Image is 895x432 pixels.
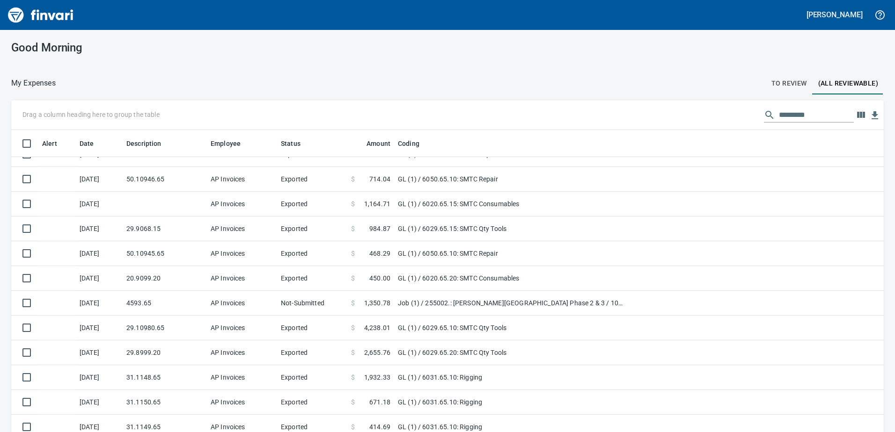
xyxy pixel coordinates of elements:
h5: [PERSON_NAME] [807,10,863,20]
span: $ [351,274,355,283]
td: AP Invoices [207,216,277,241]
td: Exported [277,390,347,415]
span: $ [351,174,355,184]
td: 29.8999.20 [123,340,207,365]
td: 20.9099.20 [123,266,207,291]
td: [DATE] [76,291,123,316]
span: 4,238.01 [364,323,390,332]
span: 1,932.33 [364,373,390,382]
span: Status [281,138,313,149]
span: 414.69 [369,422,390,432]
span: Coding [398,138,419,149]
td: Job (1) / 255002.: [PERSON_NAME][GEOGRAPHIC_DATA] Phase 2 & 3 / 1003. .: General Requirements / 5... [394,291,628,316]
td: 4593.65 [123,291,207,316]
span: Employee [211,138,241,149]
td: [DATE] [76,390,123,415]
td: Exported [277,241,347,266]
td: GL (1) / 6050.65.10: SMTC Repair [394,241,628,266]
td: GL (1) / 6029.65.10: SMTC Qty Tools [394,316,628,340]
td: Exported [277,316,347,340]
td: AP Invoices [207,340,277,365]
p: Drag a column heading here to group the table [22,110,160,119]
button: Download Table [868,108,882,122]
td: GL (1) / 6020.65.20: SMTC Consumables [394,266,628,291]
img: Finvari [6,4,76,26]
span: $ [351,397,355,407]
td: AP Invoices [207,241,277,266]
td: GL (1) / 6029.65.20: SMTC Qty Tools [394,340,628,365]
span: Description [126,138,161,149]
button: Choose columns to display [854,108,868,122]
span: Alert [42,138,69,149]
span: 450.00 [369,274,390,283]
td: Exported [277,340,347,365]
span: Amount [367,138,390,149]
td: [DATE] [76,241,123,266]
span: 714.04 [369,174,390,184]
td: GL (1) / 6050.65.10: SMTC Repair [394,167,628,192]
span: $ [351,422,355,432]
td: 29.9068.15 [123,216,207,241]
td: AP Invoices [207,365,277,390]
td: AP Invoices [207,192,277,216]
td: [DATE] [76,167,123,192]
td: AP Invoices [207,266,277,291]
span: 468.29 [369,249,390,258]
span: 2,655.76 [364,348,390,357]
span: Status [281,138,301,149]
td: 50.10946.65 [123,167,207,192]
p: My Expenses [11,78,56,89]
td: 50.10945.65 [123,241,207,266]
td: [DATE] [76,340,123,365]
span: Description [126,138,174,149]
td: GL (1) / 6031.65.10: Rigging [394,390,628,415]
td: Exported [277,167,347,192]
td: AP Invoices [207,167,277,192]
span: $ [351,348,355,357]
span: 984.87 [369,224,390,233]
td: [DATE] [76,192,123,216]
span: 1,350.78 [364,298,390,308]
td: GL (1) / 6031.65.10: Rigging [394,365,628,390]
td: Exported [277,192,347,216]
td: Exported [277,365,347,390]
td: GL (1) / 6029.65.15: SMTC Qty Tools [394,216,628,241]
span: Employee [211,138,253,149]
span: $ [351,224,355,233]
h3: Good Morning [11,41,287,54]
td: Exported [277,266,347,291]
td: 31.1150.65 [123,390,207,415]
span: $ [351,373,355,382]
td: AP Invoices [207,390,277,415]
span: Date [80,138,94,149]
span: (All Reviewable) [818,78,878,89]
td: [DATE] [76,365,123,390]
td: [DATE] [76,216,123,241]
td: AP Invoices [207,291,277,316]
span: $ [351,298,355,308]
td: [DATE] [76,266,123,291]
span: $ [351,249,355,258]
span: $ [351,199,355,209]
span: Alert [42,138,57,149]
button: [PERSON_NAME] [804,7,865,22]
td: Exported [277,216,347,241]
span: Amount [354,138,390,149]
span: Date [80,138,106,149]
span: To Review [771,78,807,89]
td: GL (1) / 6020.65.15: SMTC Consumables [394,192,628,216]
span: $ [351,323,355,332]
td: Not-Submitted [277,291,347,316]
span: Coding [398,138,432,149]
span: 1,164.71 [364,199,390,209]
td: 29.10980.65 [123,316,207,340]
td: 31.1148.65 [123,365,207,390]
td: AP Invoices [207,316,277,340]
span: 671.18 [369,397,390,407]
nav: breadcrumb [11,78,56,89]
td: [DATE] [76,316,123,340]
